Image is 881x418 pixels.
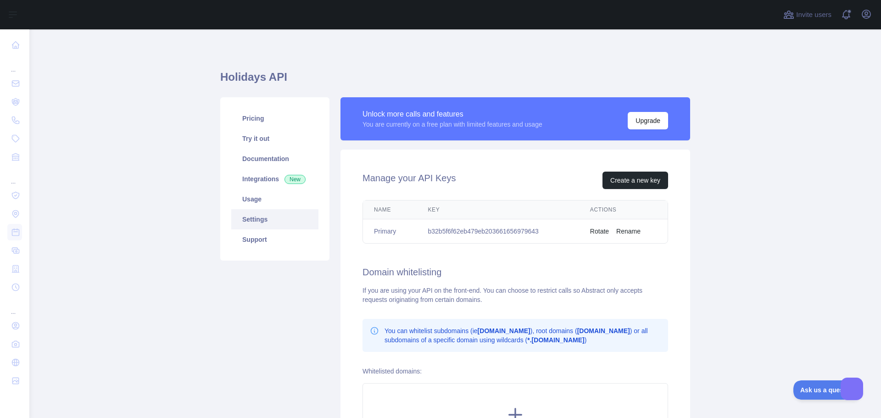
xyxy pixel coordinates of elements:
button: Upgrade [628,112,668,129]
div: ... [7,55,22,73]
h1: Holidays API [220,70,690,92]
a: Integrations New [231,169,318,189]
b: [DOMAIN_NAME] [577,327,630,334]
div: You are currently on a free plan with limited features and usage [362,120,542,129]
span: New [284,175,306,184]
th: Name [363,201,417,219]
button: Rotate [590,227,609,236]
a: Support [231,229,318,250]
a: Try it out [231,128,318,149]
a: Pricing [231,108,318,128]
div: ... [7,167,22,185]
b: *.[DOMAIN_NAME] [527,336,584,344]
b: [DOMAIN_NAME] [478,327,530,334]
div: Unlock more calls and features [362,109,542,120]
a: Usage [231,189,318,209]
td: Primary [363,219,417,244]
span: Invite users [796,10,831,20]
p: You can whitelist subdomains (ie ), root domains ( ) or all subdomains of a specific domain using... [385,326,661,345]
td: b32b5f6f62eb479eb203661656979643 [417,219,579,244]
button: Create a new key [602,172,668,189]
iframe: Toggle Customer Support [793,380,863,400]
a: Documentation [231,149,318,169]
th: Actions [579,201,668,219]
button: Rename [616,227,641,236]
div: If you are using your API on the front-end. You can choose to restrict calls so Abstract only acc... [362,286,668,304]
th: Key [417,201,579,219]
button: Invite users [781,7,833,22]
h2: Domain whitelisting [362,266,668,279]
label: Whitelisted domains: [362,368,422,375]
h2: Manage your API Keys [362,172,456,189]
div: ... [7,297,22,316]
a: Settings [231,209,318,229]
